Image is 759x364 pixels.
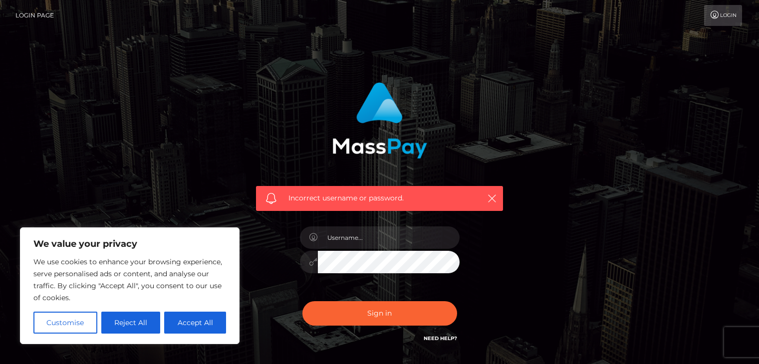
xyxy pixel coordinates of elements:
button: Customise [33,312,97,334]
button: Sign in [302,301,457,326]
span: Incorrect username or password. [288,193,471,203]
button: Reject All [101,312,161,334]
button: Accept All [164,312,226,334]
p: We value your privacy [33,238,226,250]
input: Username... [318,226,460,249]
img: MassPay Login [332,82,427,159]
a: Login [704,5,742,26]
a: Need Help? [424,335,457,342]
div: We value your privacy [20,227,240,344]
a: Login Page [15,5,54,26]
p: We use cookies to enhance your browsing experience, serve personalised ads or content, and analys... [33,256,226,304]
